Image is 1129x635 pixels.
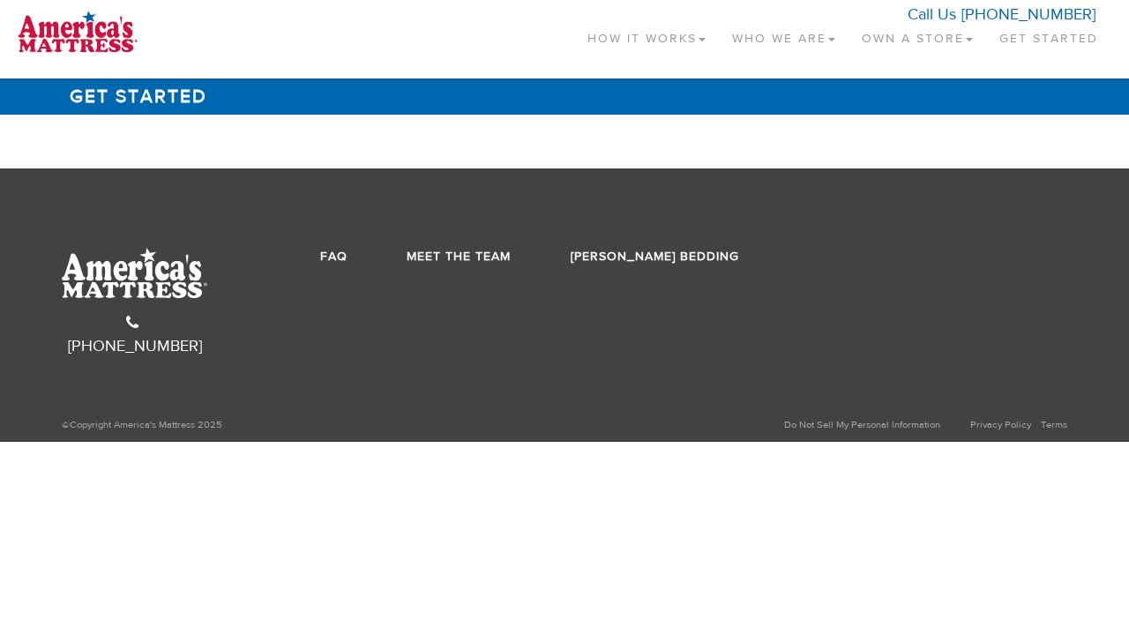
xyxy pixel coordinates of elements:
[407,249,511,265] a: Meet the Team
[574,9,719,61] a: How It Works
[320,249,348,265] a: FAQ
[908,4,956,25] span: Call Us
[1041,418,1067,431] a: Terms
[849,9,986,61] a: Own a Store
[571,249,739,265] a: [PERSON_NAME] Bedding
[970,418,1031,431] a: Privacy Policy
[18,9,138,53] img: logo
[62,78,1067,115] h1: Get Started
[68,313,202,356] a: [PHONE_NUMBER]
[961,4,1095,25] a: [PHONE_NUMBER]
[62,248,207,298] img: AmMat-Logo-White.svg
[62,418,222,431] span: ©Copyright America's Mattress 2025
[986,9,1111,61] a: Get Started
[765,410,961,439] a: Do Not Sell My Personal Information
[719,9,849,61] a: Who We Are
